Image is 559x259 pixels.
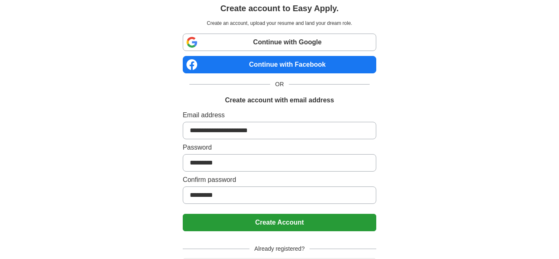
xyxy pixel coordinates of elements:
a: Continue with Facebook [183,56,376,73]
a: Continue with Google [183,34,376,51]
p: Create an account, upload your resume and land your dream role. [184,19,375,27]
label: Confirm password [183,175,376,185]
label: Password [183,143,376,152]
button: Create Account [183,214,376,231]
h1: Create account to Easy Apply. [220,2,339,15]
span: OR [270,80,289,89]
label: Email address [183,110,376,120]
span: Already registered? [249,244,310,253]
h1: Create account with email address [225,95,334,105]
